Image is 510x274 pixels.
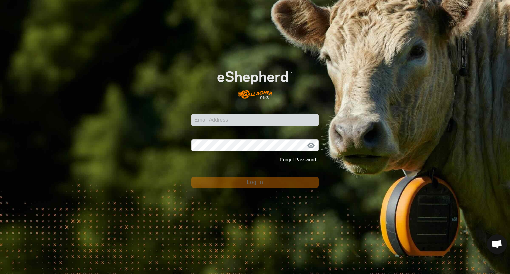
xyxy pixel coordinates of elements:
[191,114,319,126] input: Email Address
[247,179,263,185] span: Log In
[280,157,316,162] a: Forgot Password
[191,177,319,188] button: Log In
[487,234,507,254] div: Open chat
[204,60,306,104] img: E-shepherd Logo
